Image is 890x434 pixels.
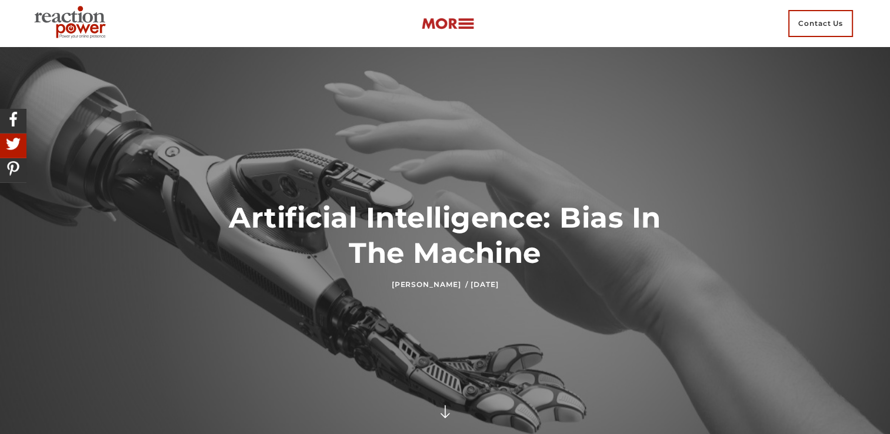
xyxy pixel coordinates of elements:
img: Share On Facebook [3,109,24,129]
h1: Artificial Intelligence: Bias In The Machine [199,200,691,271]
img: more-btn.png [421,17,474,31]
img: Share On Pinterest [3,158,24,179]
img: Executive Branding | Personal Branding Agency [29,2,115,45]
a: [PERSON_NAME] / [392,280,468,289]
img: Share On Twitter [3,133,24,154]
time: [DATE] [471,280,498,289]
span: Contact Us [788,10,853,37]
